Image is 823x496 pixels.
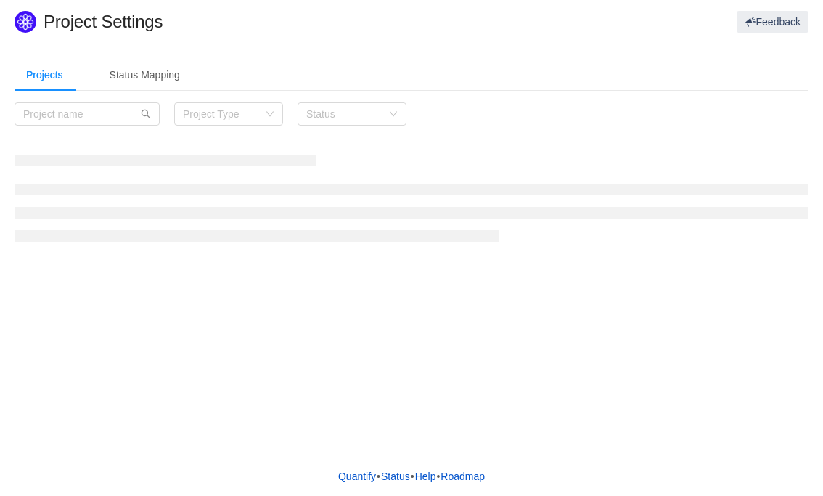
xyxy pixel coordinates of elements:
[440,465,486,487] a: Roadmap
[15,11,36,33] img: Quantify
[266,110,274,120] i: icon: down
[15,102,160,126] input: Project name
[377,471,380,482] span: •
[414,465,437,487] a: Help
[141,109,151,119] i: icon: search
[15,59,75,92] div: Projects
[436,471,440,482] span: •
[306,107,382,121] div: Status
[411,471,414,482] span: •
[737,11,808,33] button: Feedback
[183,107,258,121] div: Project Type
[44,11,494,33] h1: Project Settings
[98,59,192,92] div: Status Mapping
[380,465,411,487] a: Status
[389,110,398,120] i: icon: down
[337,465,377,487] a: Quantify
